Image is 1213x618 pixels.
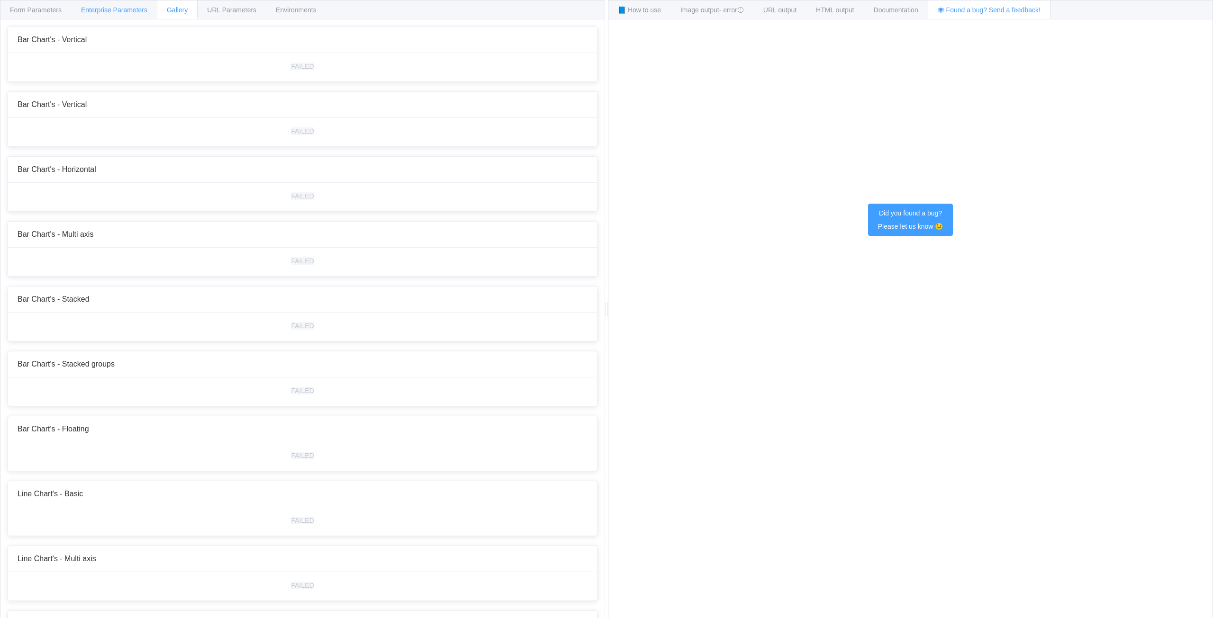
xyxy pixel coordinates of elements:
[18,165,96,173] span: Bar Chart's - Horizontal
[291,192,314,200] div: FAILED
[816,6,854,14] span: HTML output
[18,295,90,303] span: Bar Chart's - Stacked
[291,517,314,524] div: FAILED
[18,425,89,433] span: Bar Chart's - Floating
[18,230,93,238] span: Bar Chart's - Multi axis
[291,322,314,330] div: FAILED
[207,6,256,14] span: URL Parameters
[276,6,317,14] span: Environments
[10,6,62,14] span: Form Parameters
[763,6,797,14] span: URL output
[618,6,661,14] span: 📘 How to use
[291,257,314,265] div: FAILED
[81,6,147,14] span: Enterprise Parameters
[18,36,87,44] span: Bar Chart's - Vertical
[291,387,314,394] div: FAILED
[18,490,83,498] span: Line Chart's - Basic
[291,452,314,459] div: FAILED
[167,6,188,14] span: Gallery
[878,209,943,230] span: Did you found a bug? Please let us know 😉
[938,6,1041,14] span: 🕷 Found a bug? Send a feedback!
[874,6,918,14] span: Documentation
[18,360,115,368] span: Bar Chart's - Stacked groups
[291,127,314,135] div: FAILED
[680,6,744,14] span: Image output
[719,6,744,14] span: - error
[18,100,87,108] span: Bar Chart's - Vertical
[18,555,96,563] span: Line Chart's - Multi axis
[291,63,314,70] div: FAILED
[868,204,953,236] button: Did you found a bug?Please let us know 😉
[291,582,314,589] div: FAILED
